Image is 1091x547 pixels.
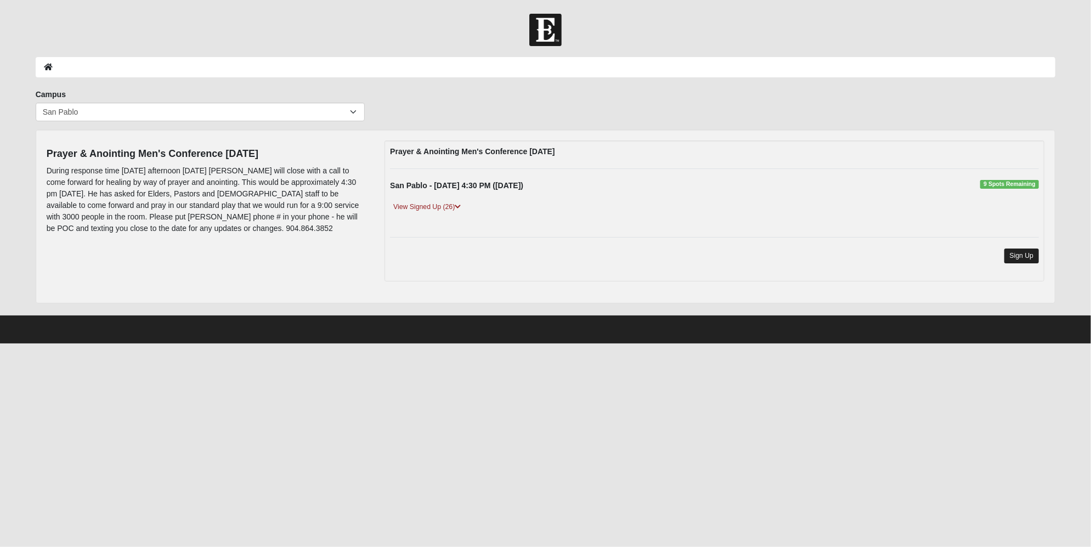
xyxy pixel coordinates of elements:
h4: Prayer & Anointing Men's Conference [DATE] [47,148,369,160]
strong: Prayer & Anointing Men's Conference [DATE] [390,147,555,156]
a: View Signed Up (26) [390,201,464,213]
img: Church of Eleven22 Logo [529,14,562,46]
label: Campus [36,89,66,100]
p: During response time [DATE] afternoon [DATE] [PERSON_NAME] will close with a call to come forward... [47,165,369,234]
a: Sign Up [1004,249,1039,263]
span: 9 Spots Remaining [980,180,1039,189]
strong: San Pablo - [DATE] 4:30 PM ([DATE]) [390,181,523,190]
